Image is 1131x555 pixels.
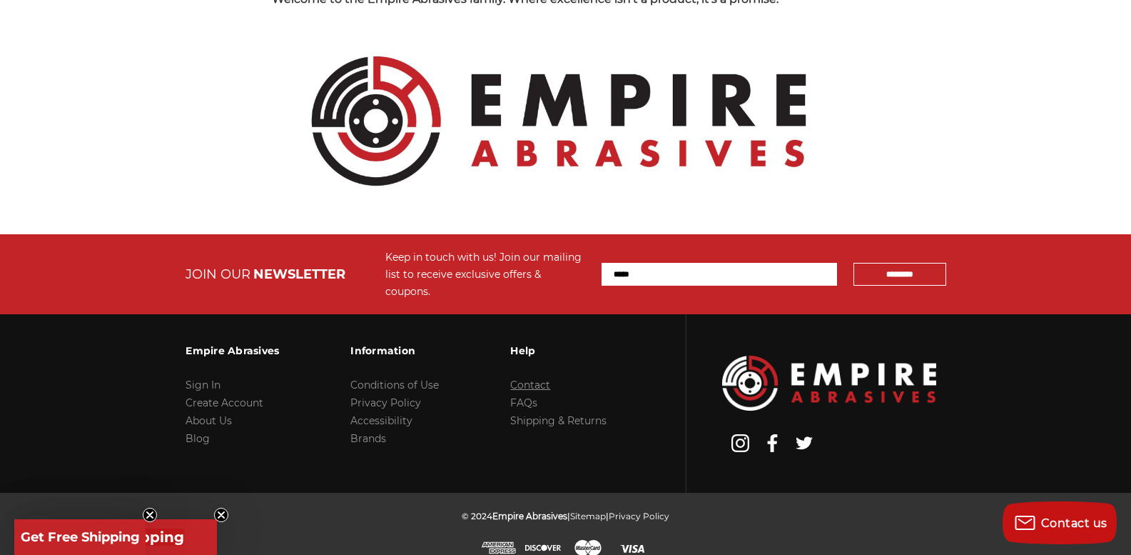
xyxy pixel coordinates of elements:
a: Brands [350,432,386,445]
span: JOIN OUR [186,266,250,282]
h3: Help [510,336,607,366]
a: About Us [186,414,232,427]
a: FAQs [510,396,537,409]
div: Get Free ShippingClose teaser [14,519,146,555]
img: Empire Abrasives Logo Image [722,356,936,411]
button: Close teaser [214,508,228,522]
a: Accessibility [350,414,412,427]
p: © 2024 | | [462,507,669,525]
a: Contact [510,379,550,391]
span: Contact us [1041,516,1107,530]
button: Close teaser [143,508,157,522]
h3: Information [350,336,439,366]
a: Privacy Policy [350,396,421,409]
span: Get Free Shipping [21,529,140,545]
div: Keep in touch with us! Join our mailing list to receive exclusive offers & coupons. [385,249,587,300]
div: Get Free ShippingClose teaser [14,519,217,555]
a: Sitemap [570,511,606,521]
a: Privacy Policy [609,511,669,521]
a: Shipping & Returns [510,414,607,427]
img: Empire Abrasives Official Logo - Premium Quality Abrasives Supplier [272,23,846,219]
a: Blog [186,432,210,445]
button: Contact us [1003,501,1117,544]
span: NEWSLETTER [253,266,345,282]
a: Sign In [186,379,220,391]
a: Conditions of Use [350,379,439,391]
a: Create Account [186,396,263,409]
span: Empire Abrasives [492,511,567,521]
h3: Empire Abrasives [186,336,279,366]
